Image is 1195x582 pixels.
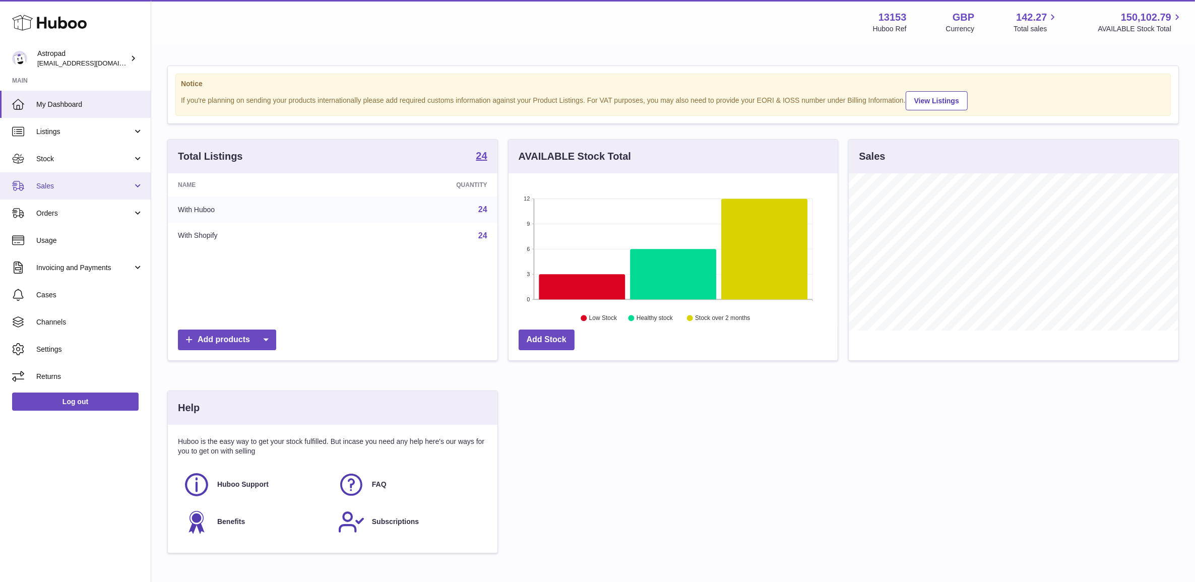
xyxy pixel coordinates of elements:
[36,154,133,164] span: Stock
[181,79,1165,89] strong: Notice
[873,24,907,34] div: Huboo Ref
[36,181,133,191] span: Sales
[36,127,133,137] span: Listings
[524,196,530,202] text: 12
[878,11,907,24] strong: 13153
[168,197,345,223] td: With Huboo
[476,151,487,161] strong: 24
[527,271,530,277] text: 3
[338,508,482,536] a: Subscriptions
[36,345,143,354] span: Settings
[527,296,530,302] text: 0
[1098,24,1183,34] span: AVAILABLE Stock Total
[527,221,530,227] text: 9
[36,209,133,218] span: Orders
[217,480,269,489] span: Huboo Support
[36,100,143,109] span: My Dashboard
[338,471,482,498] a: FAQ
[37,59,148,67] span: [EMAIL_ADDRESS][DOMAIN_NAME]
[37,49,128,68] div: Astropad
[1014,24,1058,34] span: Total sales
[527,246,530,252] text: 6
[1098,11,1183,34] a: 150,102.79 AVAILABLE Stock Total
[36,317,143,327] span: Channels
[168,223,345,249] td: With Shopify
[953,11,974,24] strong: GBP
[478,205,487,214] a: 24
[519,150,631,163] h3: AVAILABLE Stock Total
[36,290,143,300] span: Cases
[183,508,328,536] a: Benefits
[36,372,143,381] span: Returns
[12,393,139,411] a: Log out
[345,173,497,197] th: Quantity
[906,91,968,110] a: View Listings
[637,315,673,322] text: Healthy stock
[478,231,487,240] a: 24
[36,236,143,245] span: Usage
[476,151,487,163] a: 24
[36,263,133,273] span: Invoicing and Payments
[217,517,245,527] span: Benefits
[181,90,1165,110] div: If you're planning on sending your products internationally please add required customs informati...
[183,471,328,498] a: Huboo Support
[1014,11,1058,34] a: 142.27 Total sales
[372,480,387,489] span: FAQ
[178,437,487,456] p: Huboo is the easy way to get your stock fulfilled. But incase you need any help here's our ways f...
[589,315,617,322] text: Low Stock
[695,315,750,322] text: Stock over 2 months
[1121,11,1171,24] span: 150,102.79
[1016,11,1047,24] span: 142.27
[178,330,276,350] a: Add products
[178,150,243,163] h3: Total Listings
[178,401,200,415] h3: Help
[946,24,975,34] div: Currency
[519,330,575,350] a: Add Stock
[372,517,419,527] span: Subscriptions
[168,173,345,197] th: Name
[859,150,885,163] h3: Sales
[12,51,27,66] img: internalAdmin-13153@internal.huboo.com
